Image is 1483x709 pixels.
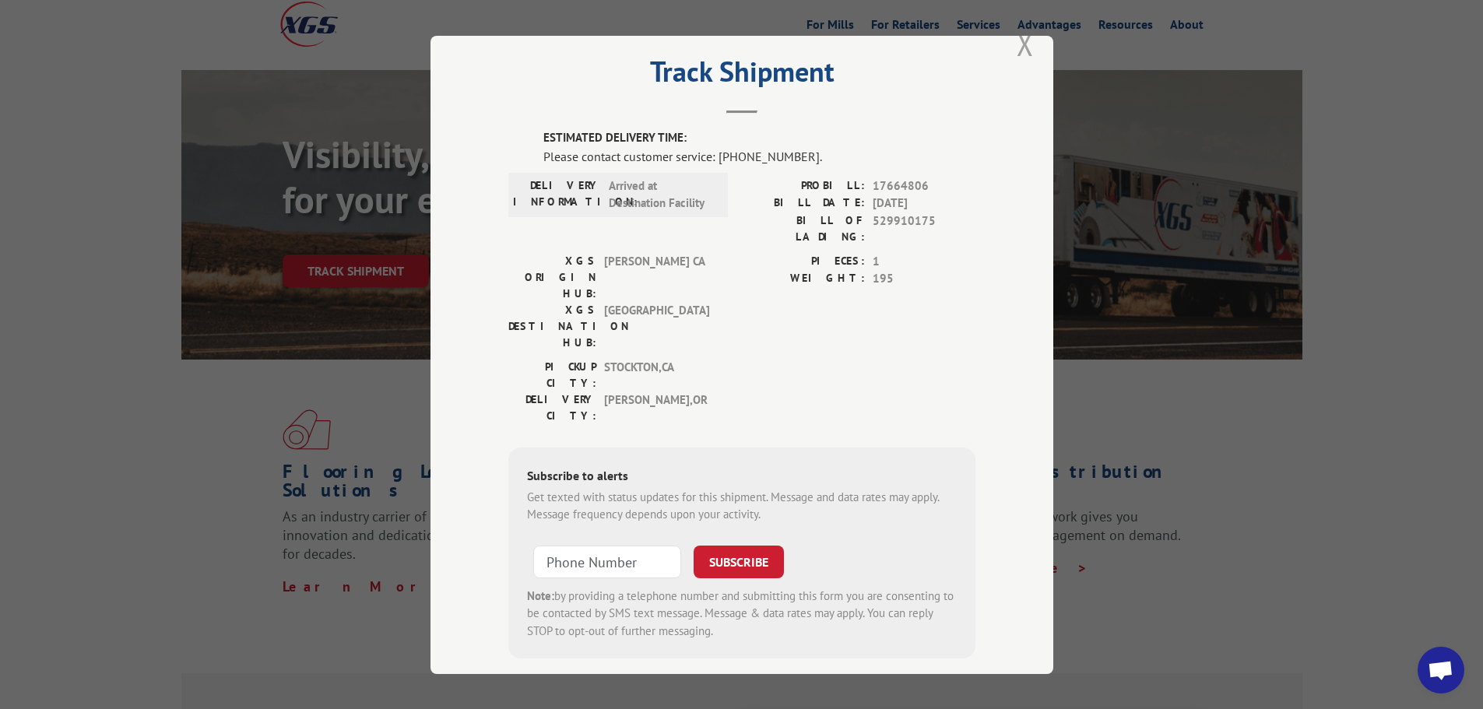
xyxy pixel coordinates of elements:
span: 529910175 [873,212,975,244]
label: DELIVERY CITY: [508,391,596,423]
button: SUBSCRIBE [694,545,784,577]
label: XGS DESTINATION HUB: [508,301,596,350]
label: BILL OF LADING: [742,212,865,244]
div: Subscribe to alerts [527,465,957,488]
label: XGS ORIGIN HUB: [508,252,596,301]
div: by providing a telephone number and submitting this form you are consenting to be contacted by SM... [527,587,957,640]
strong: Note: [527,588,554,602]
span: [PERSON_NAME] CA [604,252,709,301]
span: 195 [873,270,975,288]
span: [DATE] [873,195,975,212]
span: [PERSON_NAME] , OR [604,391,709,423]
span: Arrived at Destination Facility [609,177,714,212]
div: Open chat [1418,647,1464,693]
span: STOCKTON , CA [604,358,709,391]
label: PICKUP CITY: [508,358,596,391]
button: Close modal [1017,23,1034,65]
span: [GEOGRAPHIC_DATA] [604,301,709,350]
div: Get texted with status updates for this shipment. Message and data rates may apply. Message frequ... [527,488,957,523]
label: BILL DATE: [742,195,865,212]
span: 17664806 [873,177,975,195]
label: DELIVERY INFORMATION: [513,177,601,212]
input: Phone Number [533,545,681,577]
label: PROBILL: [742,177,865,195]
h2: Track Shipment [508,61,975,90]
label: ESTIMATED DELIVERY TIME: [543,129,975,147]
div: Please contact customer service: [PHONE_NUMBER]. [543,146,975,165]
span: 1 [873,252,975,270]
label: WEIGHT: [742,270,865,288]
label: PIECES: [742,252,865,270]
